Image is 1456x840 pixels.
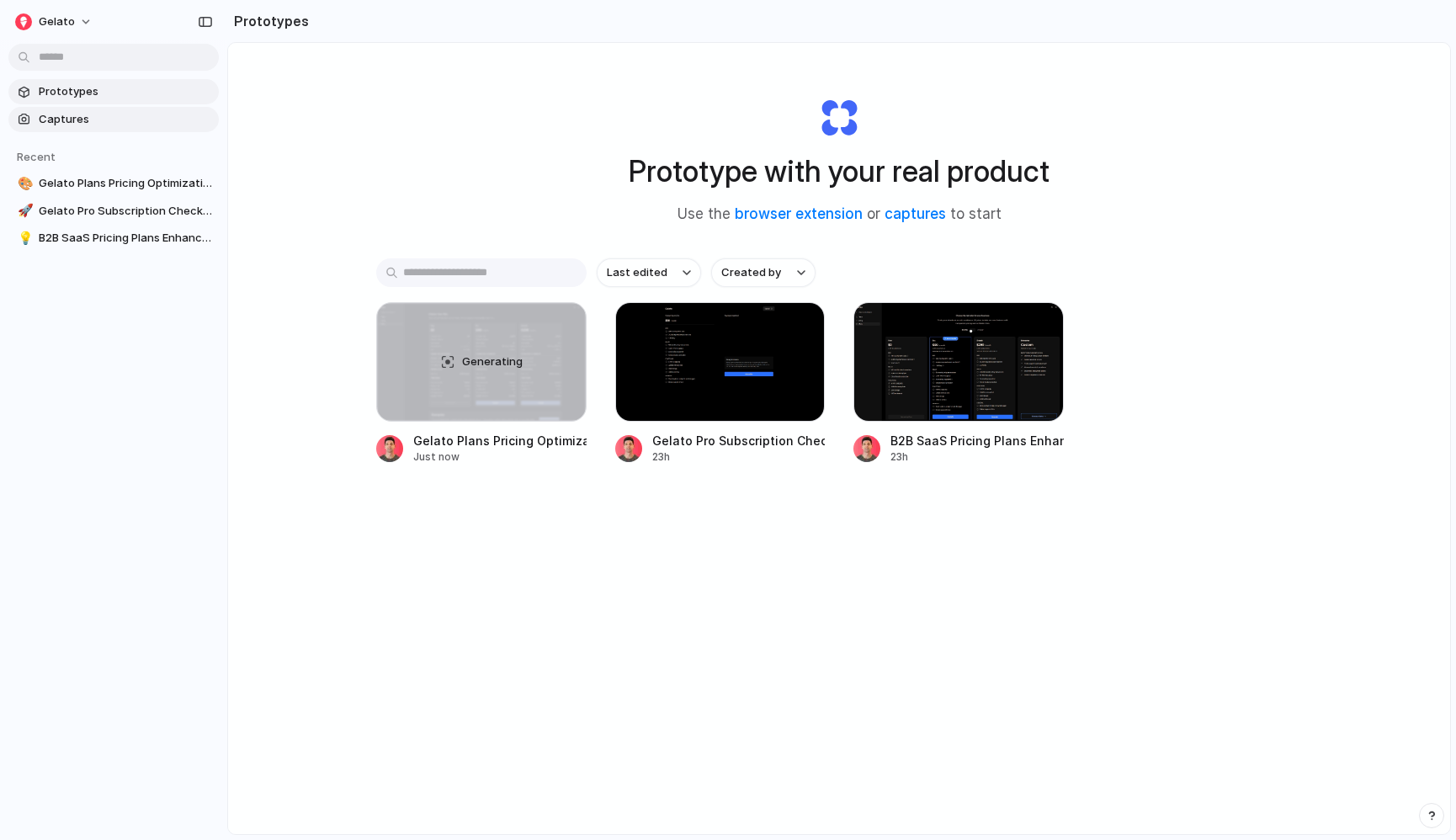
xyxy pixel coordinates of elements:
span: Use the or to start [678,204,1002,226]
div: 💡 [18,229,29,248]
span: Last edited [607,264,667,281]
div: 23h [652,449,826,465]
a: Captures [8,107,219,132]
a: 🚀Gelato Pro Subscription Checkout Tips [8,199,219,224]
button: 💡 [15,230,32,247]
a: Gelato Plans Pricing OptimizationGeneratingGelato Plans Pricing OptimizationJust now [376,302,587,465]
a: Gelato Pro Subscription Checkout TipsGelato Pro Subscription Checkout Tips23h [615,302,826,465]
a: captures [885,205,946,222]
div: Just now [413,449,587,465]
button: Created by [711,258,816,287]
button: 🎨 [15,175,32,192]
div: 🚀 [18,201,29,221]
a: browser extension [735,205,863,222]
span: Created by [721,264,781,281]
span: Captures [39,111,212,128]
span: Gelato Pro Subscription Checkout Tips [39,203,212,220]
a: Prototypes [8,79,219,104]
div: 🎨 [18,174,29,194]
div: Gelato Plans Pricing Optimization [413,432,587,449]
a: B2B SaaS Pricing Plans EnhancementB2B SaaS Pricing Plans Enhancement23h [853,302,1064,465]
a: 💡B2B SaaS Pricing Plans Enhancement [8,226,219,251]
span: B2B SaaS Pricing Plans Enhancement [39,230,212,247]
button: Gelato [8,8,101,35]
h2: Prototypes [227,11,309,31]
span: Gelato Plans Pricing Optimization [39,175,212,192]
span: Generating [462,354,523,370]
span: Prototypes [39,83,212,100]
a: 🎨Gelato Plans Pricing Optimization [8,171,219,196]
span: Recent [17,150,56,163]
div: 23h [890,449,1064,465]
h1: Prototype with your real product [629,149,1049,194]
button: 🚀 [15,203,32,220]
span: Gelato [39,13,75,30]
button: Last edited [597,258,701,287]
div: B2B SaaS Pricing Plans Enhancement [890,432,1064,449]
div: Gelato Pro Subscription Checkout Tips [652,432,826,449]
